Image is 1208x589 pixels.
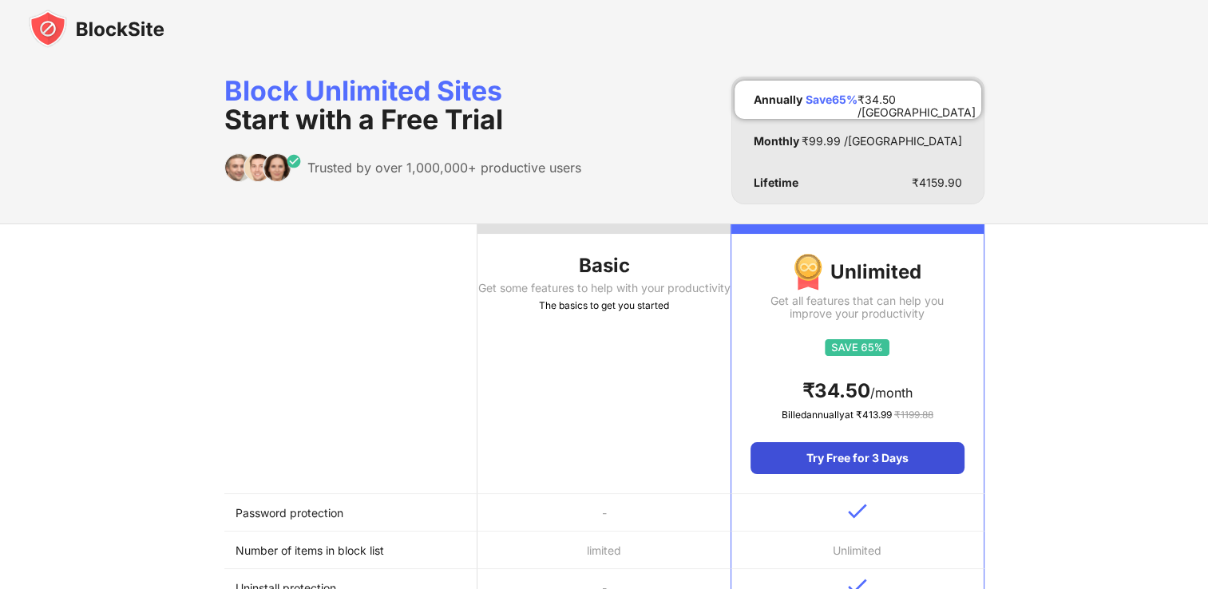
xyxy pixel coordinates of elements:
div: Billed annually at ₹ 413.99 [751,407,964,423]
div: Basic [477,253,731,279]
div: Try Free for 3 Days [751,442,964,474]
span: ₹ 1199.88 [894,409,933,421]
div: Trusted by over 1,000,000+ productive users [307,160,581,176]
td: limited [477,532,731,569]
div: The basics to get you started [477,298,731,314]
td: Unlimited [731,532,984,569]
div: ₹ 34.50 /[GEOGRAPHIC_DATA] [857,93,976,106]
td: Password protection [224,494,477,532]
div: /month [751,378,964,404]
div: ₹ 99.99 /[GEOGRAPHIC_DATA] [802,135,962,148]
img: v-blue.svg [848,504,867,519]
span: Start with a Free Trial [224,103,503,136]
img: img-premium-medal [794,253,822,291]
div: Block Unlimited Sites [224,77,581,134]
div: Lifetime [754,176,798,189]
div: Monthly [754,135,799,148]
img: blocksite-icon-black.svg [29,10,164,48]
img: trusted-by.svg [224,153,302,182]
img: save65.svg [825,339,889,356]
div: Save 65 % [806,93,857,106]
td: - [477,494,731,532]
div: Get all features that can help you improve your productivity [751,294,964,320]
div: Unlimited [751,253,964,291]
div: Annually [754,93,802,106]
td: Number of items in block list [224,532,477,569]
div: ₹ 4159.90 [912,176,962,189]
span: ₹ 34.50 [802,379,870,402]
div: Get some features to help with your productivity [477,282,731,294]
